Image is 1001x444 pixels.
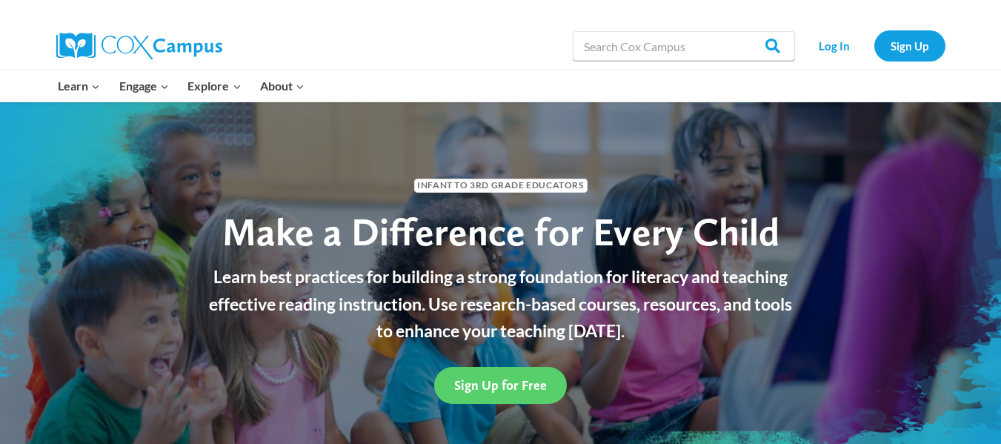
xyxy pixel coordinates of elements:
[49,70,314,102] nav: Primary Navigation
[56,33,222,59] img: Cox Campus
[260,76,305,96] span: About
[802,30,867,61] a: Log In
[119,76,169,96] span: Engage
[454,377,547,393] span: Sign Up for Free
[573,31,795,61] input: Search Cox Campus
[414,179,588,193] span: Infant to 3rd Grade Educators
[201,263,801,345] p: Learn best practices for building a strong foundation for literacy and teaching effective reading...
[802,30,945,61] nav: Secondary Navigation
[187,76,241,96] span: Explore
[222,208,779,255] span: Make a Difference for Every Child
[874,30,945,61] a: Sign Up
[434,367,567,403] a: Sign Up for Free
[58,76,100,96] span: Learn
